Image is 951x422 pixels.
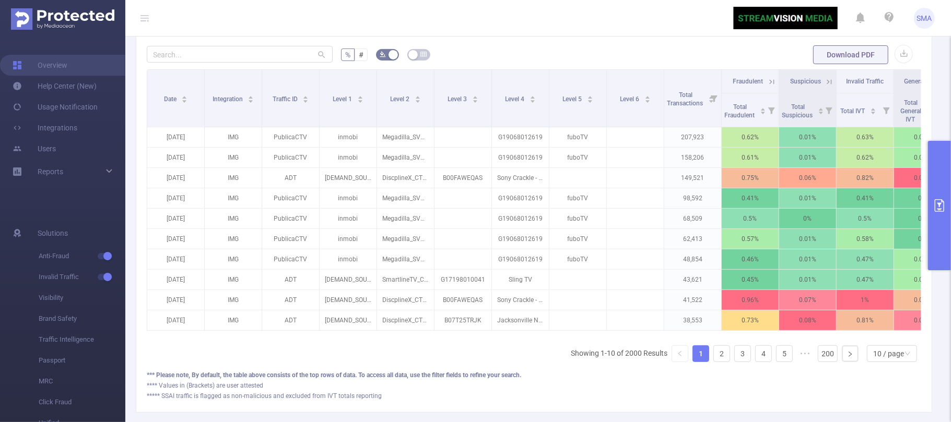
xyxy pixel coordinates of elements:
[13,76,97,97] a: Help Center (New)
[562,95,583,103] span: Level 5
[181,94,187,101] div: Sort
[13,55,67,76] a: Overview
[147,270,204,290] p: [DATE]
[782,103,814,119] span: Total Suspicious
[797,345,814,362] span: •••
[39,371,125,392] span: MRC
[357,99,363,102] i: icon: caret-down
[779,209,836,228] p: 0%
[821,93,836,127] i: Filter menu
[672,345,688,362] li: Previous Page
[837,290,894,310] p: 1%
[377,148,434,167] p: Megadilla_SVM_CTV_$4
[713,345,730,362] li: 2
[377,188,434,208] p: Megadilla_SVM_P_CTV_$4_Plex
[320,249,377,269] p: inmobi
[420,51,427,57] i: icon: table
[779,148,836,167] p: 0.01%
[664,209,721,228] p: 68,509
[377,310,434,330] p: DiscplineX_CTV_$6_VAST_HMN
[39,392,125,413] span: Click Fraud
[262,127,319,147] p: PublicaCTV
[779,310,836,330] p: 0.08%
[205,310,262,330] p: IMG
[39,287,125,308] span: Visibility
[13,117,77,138] a: Integrations
[837,148,894,167] p: 0.62%
[818,106,824,110] i: icon: caret-up
[147,46,333,63] input: Search...
[147,290,204,310] p: [DATE]
[764,93,779,127] i: Filter menu
[779,188,836,208] p: 0.01%
[320,188,377,208] p: inmobi
[415,94,421,101] div: Sort
[722,188,779,208] p: 0.41%
[13,138,56,159] a: Users
[847,78,884,85] span: Invalid Traffic
[722,310,779,330] p: 0.73%
[837,229,894,249] p: 0.58%
[779,168,836,188] p: 0.06%
[587,94,593,98] i: icon: caret-up
[714,346,730,361] a: 2
[818,346,837,361] a: 200
[722,148,779,167] p: 0.61%
[664,168,721,188] p: 149,521
[707,70,721,127] i: Filter menu
[894,310,951,330] p: 0.04%
[262,148,319,167] p: PublicaCTV
[320,229,377,249] p: inmobi
[837,168,894,188] p: 0.82%
[873,346,904,361] div: 10 / page
[894,229,951,249] p: 0%
[38,161,63,182] a: Reports
[320,148,377,167] p: inmobi
[587,99,593,102] i: icon: caret-down
[377,168,434,188] p: DiscplineX_CTV_$6_VAST_HMN
[390,95,411,103] span: Level 2
[664,249,721,269] p: 48,854
[492,249,549,269] p: G19068012619
[549,148,606,167] p: fuboTV
[205,270,262,290] p: IMG
[722,290,779,310] p: 0.96%
[549,249,606,269] p: fuboTV
[320,310,377,330] p: [DEMAND_SOURCE]
[273,95,299,103] span: Traffic ID
[147,381,921,390] div: **** Values in (Brackets) are user attested
[39,350,125,371] span: Passport
[205,127,262,147] p: IMG
[760,110,766,113] i: icon: caret-down
[492,270,549,290] p: Sling TV
[39,329,125,350] span: Traffic Intelligence
[303,94,309,98] i: icon: caret-up
[359,51,363,59] span: #
[472,99,478,102] i: icon: caret-down
[205,249,262,269] p: IMG
[664,270,721,290] p: 43,621
[664,229,721,249] p: 62,413
[205,148,262,167] p: IMG
[664,310,721,330] p: 38,553
[530,94,536,101] div: Sort
[147,370,921,380] div: *** Please note, By default, the table above consists of the top rows of data. To access all data...
[894,290,951,310] p: 0.03%
[262,209,319,228] p: PublicaCTV
[147,127,204,147] p: [DATE]
[530,99,535,102] i: icon: caret-down
[182,99,187,102] i: icon: caret-down
[790,78,821,85] span: Suspicious
[213,95,244,103] span: Integration
[39,308,125,329] span: Brand Safety
[667,91,705,107] span: Total Transactions
[760,106,766,113] div: Sort
[492,209,549,228] p: G19068012619
[722,168,779,188] p: 0.75%
[435,310,491,330] p: B07T25TRJK
[901,99,922,123] span: Total General IVT
[262,290,319,310] p: ADT
[894,168,951,188] p: 0.05%
[530,94,535,98] i: icon: caret-up
[664,148,721,167] p: 158,206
